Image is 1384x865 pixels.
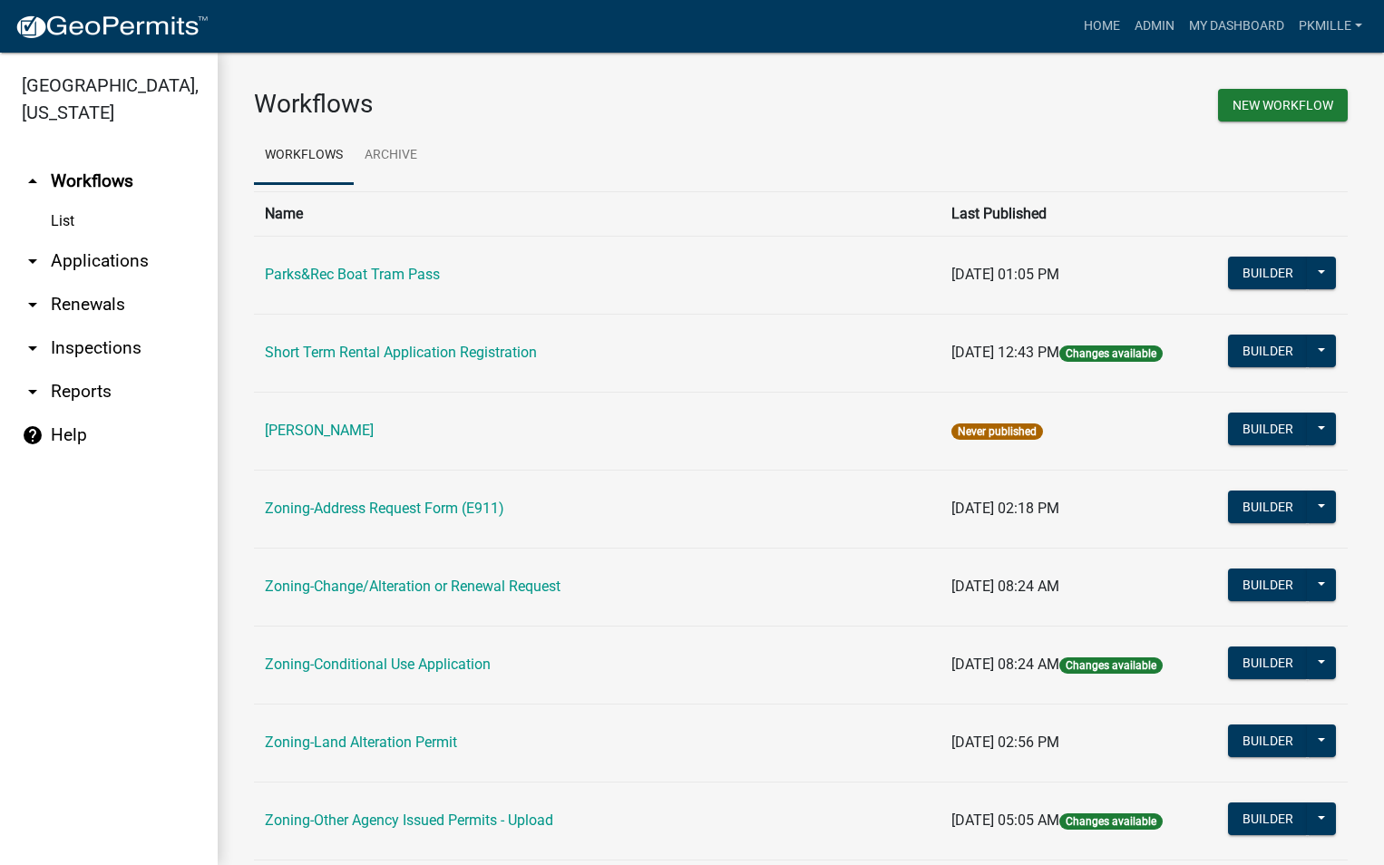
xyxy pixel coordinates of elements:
[265,656,491,673] a: Zoning-Conditional Use Application
[254,191,941,236] th: Name
[22,381,44,403] i: arrow_drop_down
[951,578,1059,595] span: [DATE] 08:24 AM
[1228,802,1308,835] button: Builder
[951,344,1059,361] span: [DATE] 12:43 PM
[951,423,1043,440] span: Never published
[1228,491,1308,523] button: Builder
[265,500,504,517] a: Zoning-Address Request Form (E911)
[941,191,1201,236] th: Last Published
[22,170,44,192] i: arrow_drop_up
[265,734,457,751] a: Zoning-Land Alteration Permit
[1127,9,1182,44] a: Admin
[951,656,1059,673] span: [DATE] 08:24 AM
[1059,345,1163,362] span: Changes available
[1228,257,1308,289] button: Builder
[951,812,1059,829] span: [DATE] 05:05 AM
[1228,413,1308,445] button: Builder
[22,294,44,316] i: arrow_drop_down
[254,89,787,120] h3: Workflows
[22,250,44,272] i: arrow_drop_down
[254,127,354,185] a: Workflows
[1059,657,1163,674] span: Changes available
[1291,9,1369,44] a: pkmille
[1218,89,1348,121] button: New Workflow
[1228,724,1308,757] button: Builder
[1077,9,1127,44] a: Home
[265,578,560,595] a: Zoning-Change/Alteration or Renewal Request
[22,424,44,446] i: help
[951,266,1059,283] span: [DATE] 01:05 PM
[1228,335,1308,367] button: Builder
[1182,9,1291,44] a: My Dashboard
[1228,569,1308,601] button: Builder
[1228,646,1308,679] button: Builder
[951,500,1059,517] span: [DATE] 02:18 PM
[265,344,537,361] a: Short Term Rental Application Registration
[354,127,428,185] a: Archive
[265,812,553,829] a: Zoning-Other Agency Issued Permits - Upload
[951,734,1059,751] span: [DATE] 02:56 PM
[22,337,44,359] i: arrow_drop_down
[265,266,440,283] a: Parks&Rec Boat Tram Pass
[265,422,374,439] a: [PERSON_NAME]
[1059,813,1163,830] span: Changes available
